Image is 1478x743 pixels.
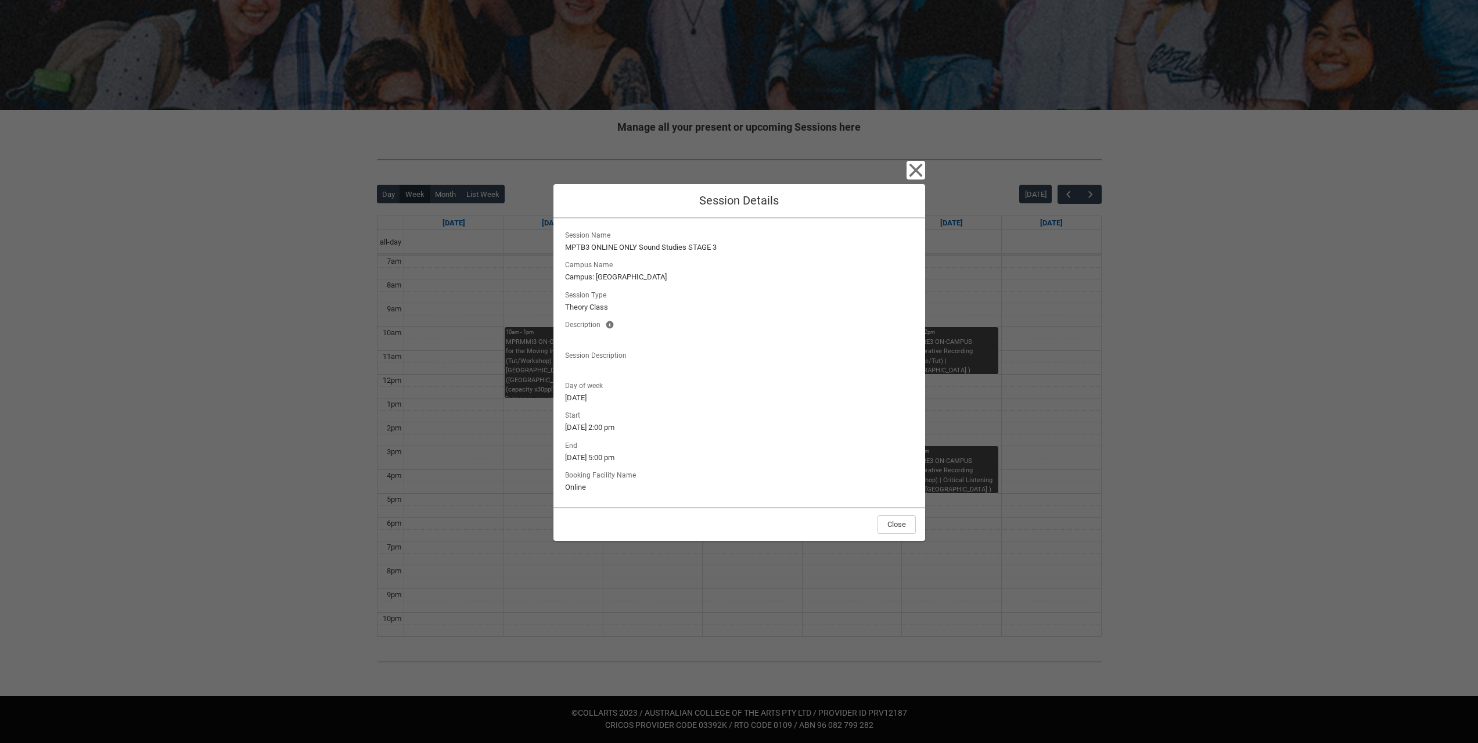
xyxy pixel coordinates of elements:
lightning-formatted-text: [DATE] 5:00 pm [565,452,914,464]
span: Start [565,408,585,421]
lightning-formatted-text: MPTB3 ONLINE ONLY Sound Studies STAGE 3 [565,242,914,253]
button: Close [907,161,925,180]
lightning-formatted-text: Campus: [GEOGRAPHIC_DATA] [565,271,914,283]
span: Booking Facility Name [565,468,641,480]
span: Session Description [565,348,631,361]
span: Session Type [565,288,611,300]
span: Session Details [699,193,779,207]
lightning-formatted-text: Online [565,482,914,493]
lightning-formatted-text: [DATE] 2:00 pm [565,422,914,433]
span: Description [565,317,605,330]
lightning-formatted-text: Theory Class [565,301,914,313]
button: Close [878,515,916,534]
span: Session Name [565,228,615,241]
span: End [565,438,582,451]
span: Day of week [565,378,607,391]
lightning-formatted-text: [DATE] [565,392,914,404]
span: Campus Name [565,257,617,270]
